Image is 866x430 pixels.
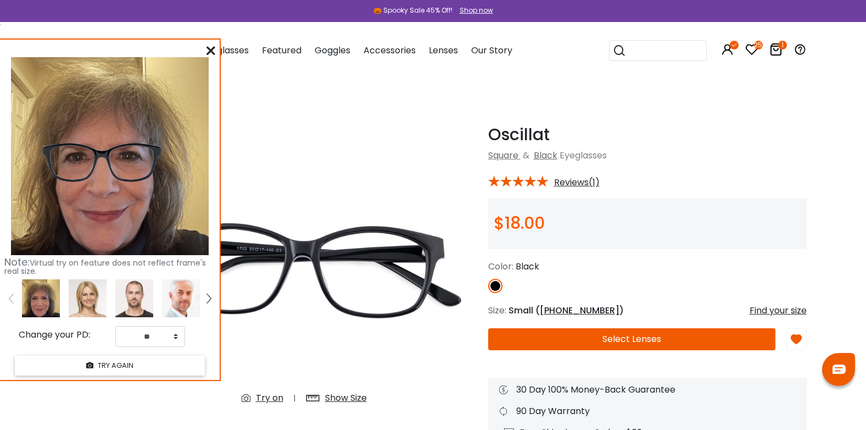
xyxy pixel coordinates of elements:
img: Oscillat Black Acetate Eyeglasses , UniversalBridgeFit Frames from ABBE Glasses [131,125,477,414]
span: Goggles [315,44,350,57]
span: Size: [488,304,506,317]
a: Black [534,149,557,162]
span: Black [516,260,539,273]
a: 1 [769,45,783,58]
img: chat [833,365,846,374]
span: Our Story [471,44,512,57]
button: TRY AGAIN [15,356,205,375]
img: tryonModel5.png [115,279,153,317]
div: Find your size [750,304,807,317]
span: Featured [262,44,301,57]
span: Color: [488,260,513,273]
span: Lenses [429,44,458,57]
img: 301286.png [11,57,209,255]
span: Sunglasses [202,44,249,57]
span: $18.00 [494,211,545,235]
span: [PHONE_NUMBER] [540,304,619,317]
img: 301286.png [22,279,60,317]
i: 1 [778,41,787,49]
span: Virtual try on feature does not reflect frame's real size. [4,257,206,277]
a: Shop now [454,5,493,15]
i: 25 [754,41,763,49]
span: Eyeglasses [560,149,607,162]
a: 25 [745,45,758,58]
a: Square [488,149,518,162]
span: Accessories [364,44,416,57]
div: 🎃 Spooky Sale 45% Off! [373,5,452,15]
div: 30 Day 100% Money-Back Guarantee [499,383,796,396]
span: & [521,149,532,162]
div: Try on [256,392,283,405]
h1: Oscillat [488,125,807,145]
div: 90 Day Warranty [499,405,796,418]
div: Show Size [325,392,367,405]
span: Note: [4,255,30,269]
img: left.png [9,294,13,304]
span: Small ( ) [509,304,624,317]
img: original.png [37,130,167,195]
div: Shop now [460,5,493,15]
img: right.png [206,294,211,304]
span: Reviews(1) [554,178,600,188]
img: tryonModel7.png [69,279,107,317]
img: tryonModel8.png [162,279,200,317]
button: Select Lenses [488,328,776,350]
